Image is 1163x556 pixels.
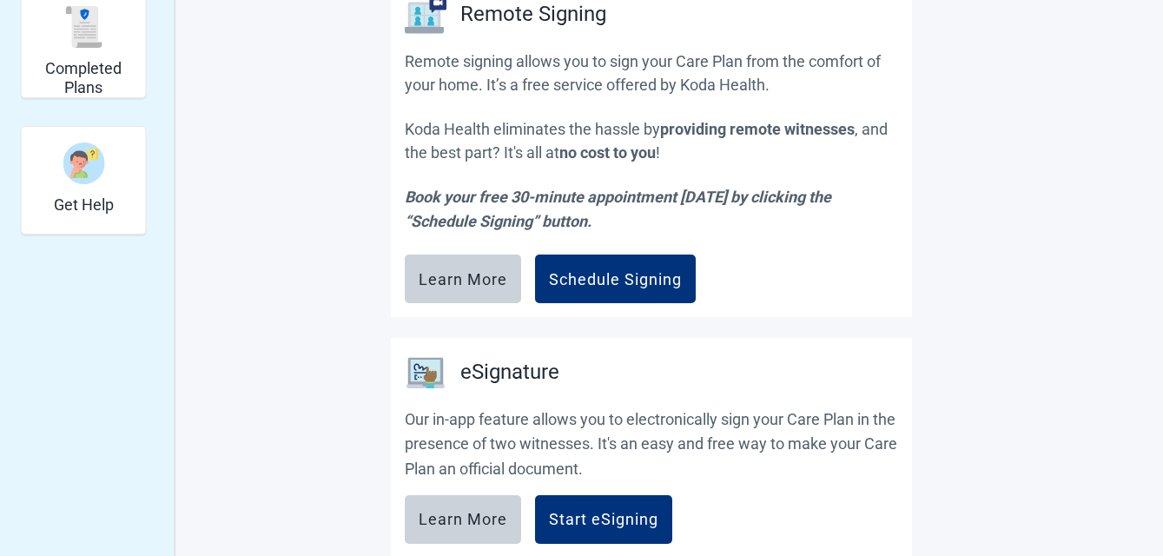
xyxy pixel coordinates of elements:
p: Book your free 30-minute appointment [DATE] by clicking the “Schedule Signing” button. [405,185,898,235]
span: ! [656,143,660,162]
h2: Completed Plans [29,59,139,96]
button: Learn More [405,495,521,544]
div: Learn More [419,270,507,288]
img: svg%3e [63,6,104,48]
span: providing remote witnesses [660,120,855,138]
span: , and the best part? It's all at [405,120,888,162]
img: eSignature [405,352,446,394]
p: Remote signing allows you to sign your Care Plan from the comfort of your home. It’s a free servi... [405,50,898,96]
h2: eSignature [460,356,559,389]
div: Get Help [21,126,147,235]
h2: Get Help [54,195,114,215]
button: Learn More [405,255,521,303]
button: Start eSigning [535,495,672,544]
p: Our in-app feature allows you to electronically sign your Care Plan in the presence of two witnes... [405,407,898,481]
div: Learn More [419,511,507,528]
button: Schedule Signing [535,255,696,303]
div: Start eSigning [549,511,658,528]
div: Schedule Signing [549,270,682,288]
span: no cost to you [559,143,656,162]
img: person-question-x68TBcxA.svg [63,142,104,184]
span: Koda Health eliminates the hassle by [405,120,660,138]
